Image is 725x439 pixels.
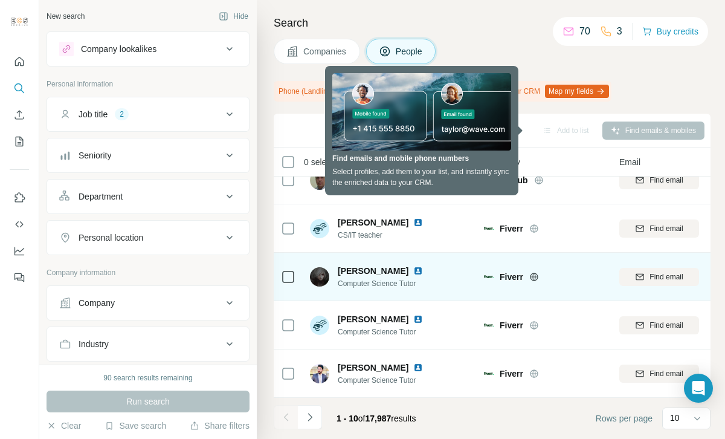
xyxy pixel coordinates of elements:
[338,313,408,325] span: [PERSON_NAME]
[649,223,683,234] span: Find email
[619,156,640,168] span: Email
[484,227,494,230] img: Logo of Fiverr
[338,265,408,277] span: [PERSON_NAME]
[10,12,29,31] img: Avatar
[484,156,520,168] span: Company
[310,171,329,190] img: Avatar
[304,156,343,168] span: 0 selected
[358,414,366,423] span: of
[310,364,329,383] img: Avatar
[670,412,680,424] p: 10
[47,267,250,278] p: Company information
[274,15,710,31] h4: Search
[81,43,156,55] div: Company lookalikes
[310,267,329,287] img: Avatar
[79,149,111,161] div: Seniority
[642,23,698,40] button: Buy credits
[79,338,109,350] div: Industry
[79,108,108,120] div: Job title
[115,109,129,120] div: 2
[413,314,423,324] img: LinkedIn logo
[303,45,347,57] span: Companies
[413,363,423,372] img: LinkedIn logo
[684,374,713,403] div: Open Intercom Messenger
[47,420,81,432] button: Clear
[338,327,437,337] span: Computer Science Tutor
[484,175,494,185] img: Logo of GitHub
[649,175,683,186] span: Find email
[190,420,250,432] button: Share filters
[47,79,250,89] p: Personal information
[103,372,192,383] div: 90 search results remaining
[649,320,683,331] span: Find email
[47,223,249,252] button: Personal location
[47,100,249,129] button: Job title2
[617,24,622,39] p: 3
[210,7,257,25] button: Hide
[10,213,29,235] button: Use Surfe API
[10,104,29,126] button: Enrich CSV
[484,372,494,375] img: Logo of Fiverr
[500,271,523,283] span: Fiverr
[500,319,523,331] span: Fiverr
[47,330,249,359] button: Industry
[79,190,123,203] div: Department
[619,316,699,334] button: Find email
[10,77,29,99] button: Search
[338,181,437,192] span: I am ICT teacher
[338,230,437,241] span: CS/IT teacher
[10,131,29,152] button: My lists
[47,182,249,211] button: Department
[310,219,329,238] img: Avatar
[596,412,652,424] span: Rows per page
[649,368,683,379] span: Find email
[413,266,423,276] img: LinkedIn logo
[545,85,609,98] button: Map my fields
[47,11,85,22] div: New search
[413,218,423,227] img: LinkedIn logo
[10,267,29,288] button: Feedback
[47,288,249,317] button: Company
[105,420,166,432] button: Save search
[337,414,416,423] span: results
[619,268,699,286] button: Find email
[310,316,329,335] img: Avatar
[500,174,528,186] span: GitHub
[619,365,699,383] button: Find email
[338,216,408,229] span: [PERSON_NAME]
[396,45,424,57] span: People
[366,414,391,423] span: 17,987
[338,375,437,386] span: Computer Science Tutor
[579,24,590,39] p: 70
[47,34,249,63] button: Company lookalikes
[337,414,358,423] span: 1 - 10
[10,187,29,209] button: Use Surfe on LinkedIn
[274,81,611,102] div: Phone (Landline) field is not mapped, this value will not be synced with your CRM
[79,232,143,244] div: Personal location
[484,324,494,327] img: Logo of Fiverr
[338,362,408,374] span: [PERSON_NAME]
[500,368,523,380] span: Fiverr
[649,272,683,282] span: Find email
[500,223,523,235] span: Fiverr
[484,275,494,278] img: Logo of Fiverr
[79,297,115,309] div: Company
[47,141,249,170] button: Seniority
[619,171,699,189] button: Find email
[10,51,29,73] button: Quick start
[10,240,29,262] button: Dashboard
[619,219,699,238] button: Find email
[298,405,322,429] button: Navigate to next page
[338,278,437,289] span: Computer Science Tutor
